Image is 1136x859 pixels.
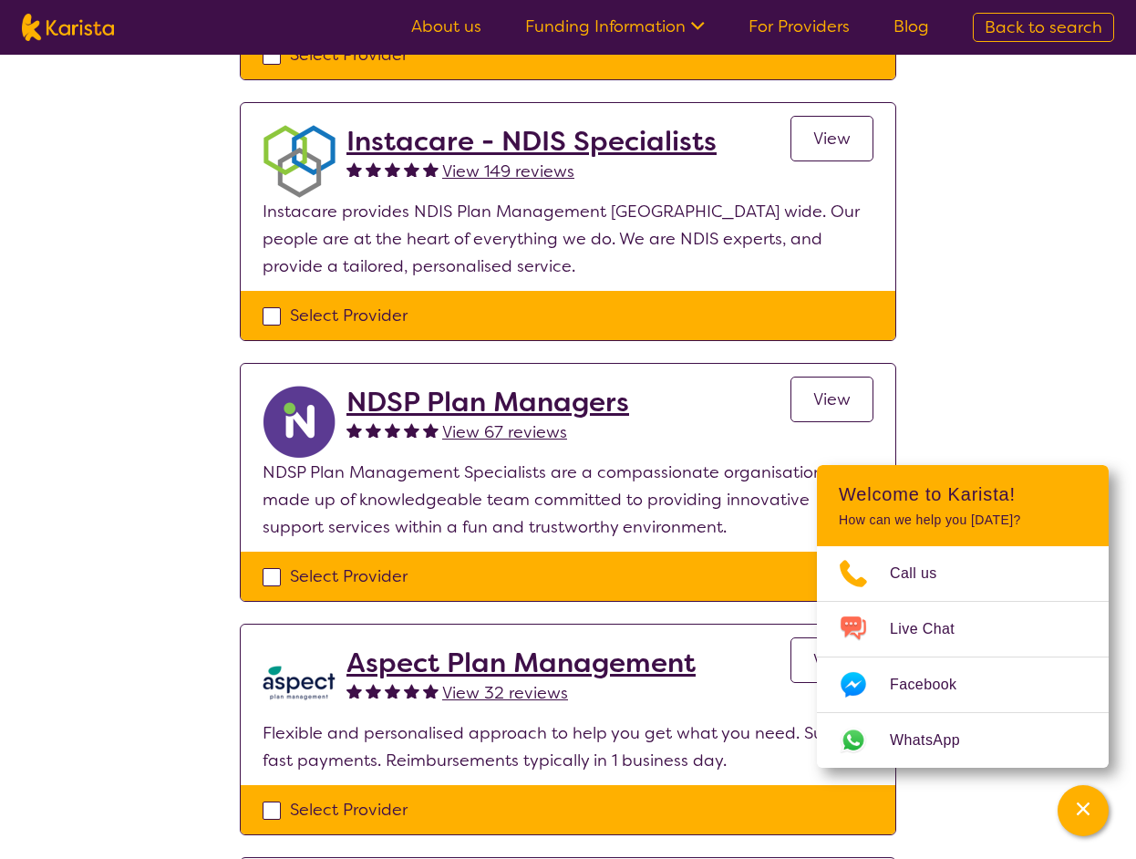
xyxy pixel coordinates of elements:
[442,419,567,446] a: View 67 reviews
[263,386,336,459] img: ryxpuxvt8mh1enfatjpo.png
[817,713,1109,768] a: Web link opens in a new tab.
[423,683,439,699] img: fullstar
[893,16,929,37] a: Blog
[817,465,1109,768] div: Channel Menu
[973,13,1114,42] a: Back to search
[813,128,851,150] span: View
[263,459,873,541] p: NDSP Plan Management Specialists are a compassionate organisation made up of knowledgeable team c...
[790,637,873,683] a: View
[442,158,574,185] a: View 149 reviews
[366,161,381,177] img: fullstar
[263,198,873,280] p: Instacare provides NDIS Plan Management [GEOGRAPHIC_DATA] wide. Our people are at the heart of ev...
[263,719,873,774] p: Flexible and personalised approach to help you get what you need. Super fast payments. Reimbursem...
[790,377,873,422] a: View
[813,649,851,671] span: View
[366,422,381,438] img: fullstar
[385,422,400,438] img: fullstar
[525,16,705,37] a: Funding Information
[346,161,362,177] img: fullstar
[839,483,1087,505] h2: Welcome to Karista!
[385,161,400,177] img: fullstar
[366,683,381,699] img: fullstar
[442,679,568,707] a: View 32 reviews
[985,16,1102,38] span: Back to search
[411,16,481,37] a: About us
[890,560,959,587] span: Call us
[442,421,567,443] span: View 67 reviews
[404,161,419,177] img: fullstar
[346,422,362,438] img: fullstar
[385,683,400,699] img: fullstar
[817,546,1109,768] ul: Choose channel
[404,422,419,438] img: fullstar
[442,160,574,182] span: View 149 reviews
[790,116,873,161] a: View
[404,683,419,699] img: fullstar
[813,388,851,410] span: View
[346,683,362,699] img: fullstar
[346,386,629,419] a: NDSP Plan Managers
[442,682,568,704] span: View 32 reviews
[749,16,850,37] a: For Providers
[22,14,114,41] img: Karista logo
[263,125,336,198] img: obkhna0zu27zdd4ubuus.png
[890,616,976,643] span: Live Chat
[423,161,439,177] img: fullstar
[346,125,717,158] a: Instacare - NDIS Specialists
[890,671,978,699] span: Facebook
[1058,785,1109,836] button: Channel Menu
[839,512,1087,528] p: How can we help you [DATE]?
[423,422,439,438] img: fullstar
[890,727,982,754] span: WhatsApp
[263,647,336,719] img: lkb8hqptqmnl8bp1urdw.png
[346,647,696,679] a: Aspect Plan Management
